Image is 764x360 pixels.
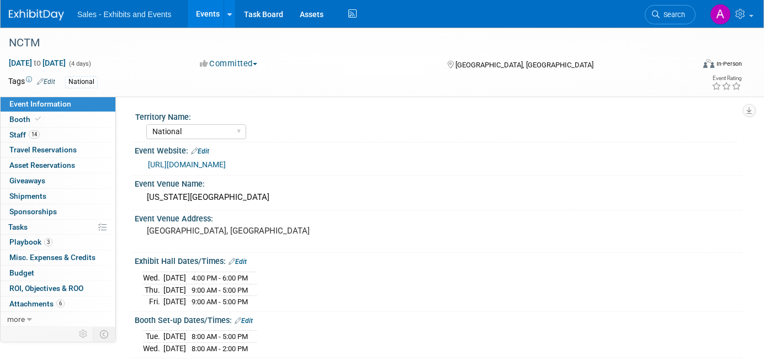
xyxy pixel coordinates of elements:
[9,115,43,124] span: Booth
[192,298,248,306] span: 9:00 AM - 5:00 PM
[8,76,55,88] td: Tags
[9,237,52,246] span: Playbook
[9,253,95,262] span: Misc. Expenses & Credits
[1,189,115,204] a: Shipments
[143,284,163,296] td: Thu.
[135,253,742,267] div: Exhibit Hall Dates/Times:
[1,281,115,296] a: ROI, Objectives & ROO
[143,272,163,284] td: Wed.
[716,60,742,68] div: In-Person
[1,158,115,173] a: Asset Reservations
[32,59,43,67] span: to
[74,327,93,341] td: Personalize Event Tab Strip
[9,176,45,185] span: Giveaways
[9,161,75,170] span: Asset Reservations
[163,284,186,296] td: [DATE]
[9,268,34,277] span: Budget
[1,112,115,127] a: Booth
[9,130,40,139] span: Staff
[8,223,28,231] span: Tasks
[1,220,115,235] a: Tasks
[163,296,186,308] td: [DATE]
[191,147,209,155] a: Edit
[135,312,742,326] div: Booth Set-up Dates/Times:
[9,99,71,108] span: Event Information
[1,235,115,250] a: Playbook3
[192,345,248,353] span: 8:00 AM - 2:00 PM
[9,299,65,308] span: Attachments
[77,10,171,19] span: Sales - Exhibits and Events
[7,315,25,324] span: more
[9,192,46,200] span: Shipments
[143,342,163,354] td: Wed.
[710,4,731,25] img: Alexandra Horne
[163,331,186,343] td: [DATE]
[1,312,115,327] a: more
[35,116,41,122] i: Booth reservation complete
[44,238,52,246] span: 3
[229,258,247,266] a: Edit
[9,284,83,293] span: ROI, Objectives & ROO
[135,109,737,123] div: Territory Name:
[1,297,115,311] a: Attachments6
[143,331,163,343] td: Tue.
[235,317,253,325] a: Edit
[1,266,115,280] a: Budget
[56,299,65,308] span: 6
[135,210,742,224] div: Event Venue Address:
[135,176,742,189] div: Event Venue Name:
[1,142,115,157] a: Travel Reservations
[192,286,248,294] span: 9:00 AM - 5:00 PM
[29,130,40,139] span: 14
[147,226,375,236] pre: [GEOGRAPHIC_DATA], [GEOGRAPHIC_DATA]
[192,274,248,282] span: 4:00 PM - 6:00 PM
[9,207,57,216] span: Sponsorships
[1,173,115,188] a: Giveaways
[645,5,696,24] a: Search
[5,33,680,53] div: NCTM
[660,10,685,19] span: Search
[68,60,91,67] span: (4 days)
[143,296,163,308] td: Fri.
[1,250,115,265] a: Misc. Expenses & Credits
[9,9,64,20] img: ExhibitDay
[143,189,734,206] div: [US_STATE][GEOGRAPHIC_DATA]
[93,327,116,341] td: Toggle Event Tabs
[455,61,593,69] span: [GEOGRAPHIC_DATA], [GEOGRAPHIC_DATA]
[37,78,55,86] a: Edit
[163,342,186,354] td: [DATE]
[65,76,98,88] div: National
[148,160,226,169] a: [URL][DOMAIN_NAME]
[703,59,714,68] img: Format-Inperson.png
[196,58,262,70] button: Committed
[9,145,77,154] span: Travel Reservations
[634,57,742,74] div: Event Format
[192,332,248,341] span: 8:00 AM - 5:00 PM
[163,272,186,284] td: [DATE]
[1,204,115,219] a: Sponsorships
[712,76,741,81] div: Event Rating
[1,128,115,142] a: Staff14
[1,97,115,112] a: Event Information
[135,142,742,157] div: Event Website:
[8,58,66,68] span: [DATE] [DATE]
